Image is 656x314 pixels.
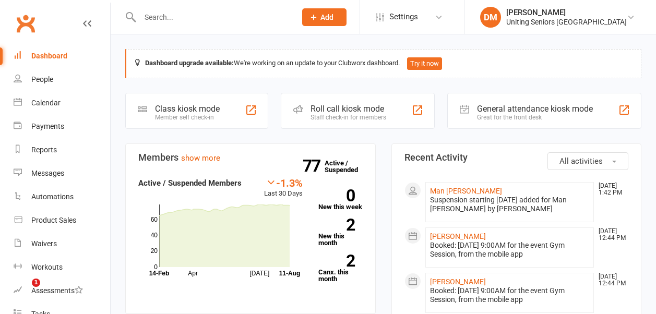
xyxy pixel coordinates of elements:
button: All activities [547,152,628,170]
a: Dashboard [14,44,110,68]
a: 0New this week [318,189,363,210]
h3: Members [138,152,363,163]
span: 1 [32,279,40,287]
div: Reports [31,146,57,154]
iframe: Intercom live chat [10,279,35,304]
div: General attendance kiosk mode [477,104,593,114]
div: Class kiosk mode [155,104,220,114]
div: Messages [31,169,64,177]
div: Booked: [DATE] 9:00AM for the event Gym Session, from the mobile app [430,286,590,304]
time: [DATE] 1:42 PM [593,183,628,196]
div: Workouts [31,263,63,271]
strong: 0 [318,188,355,203]
a: 77Active / Suspended [325,152,371,181]
a: Reports [14,138,110,162]
div: -1.3% [264,177,303,188]
a: Calendar [14,91,110,115]
div: Booked: [DATE] 9:00AM for the event Gym Session, from the mobile app [430,241,590,259]
a: Man [PERSON_NAME] [430,187,502,195]
button: Try it now [407,57,442,70]
strong: Dashboard upgrade available: [145,59,234,67]
div: Waivers [31,239,57,248]
div: Uniting Seniors [GEOGRAPHIC_DATA] [506,17,627,27]
a: Clubworx [13,10,39,37]
a: Assessments [14,279,110,303]
strong: Active / Suspended Members [138,178,242,188]
strong: 2 [318,253,355,269]
div: Staff check-in for members [311,114,386,121]
div: DM [480,7,501,28]
div: [PERSON_NAME] [506,8,627,17]
a: show more [181,153,220,163]
a: [PERSON_NAME] [430,232,486,240]
div: Last 30 Days [264,177,303,199]
strong: 2 [318,217,355,233]
a: [PERSON_NAME] [430,277,486,286]
div: Member self check-in [155,114,220,121]
div: Dashboard [31,52,67,60]
div: We're working on an update to your Clubworx dashboard. [125,49,641,78]
div: Payments [31,122,64,130]
div: Suspension starting [DATE] added for Man [PERSON_NAME] by [PERSON_NAME] [430,196,590,213]
a: Automations [14,185,110,209]
strong: 77 [303,158,325,174]
button: Add [302,8,347,26]
a: People [14,68,110,91]
a: Product Sales [14,209,110,232]
span: Add [320,13,333,21]
time: [DATE] 12:44 PM [593,273,628,287]
span: All activities [559,156,603,166]
a: Workouts [14,256,110,279]
input: Search... [137,10,289,25]
a: Payments [14,115,110,138]
time: [DATE] 12:44 PM [593,228,628,241]
div: Great for the front desk [477,114,593,121]
div: Roll call kiosk mode [311,104,386,114]
div: Calendar [31,99,61,107]
a: Waivers [14,232,110,256]
a: 2Canx. this month [318,255,363,282]
div: Product Sales [31,216,76,224]
a: Messages [14,162,110,185]
div: Assessments [31,286,83,295]
h3: Recent Activity [404,152,629,163]
span: Settings [389,5,418,29]
div: Automations [31,192,74,201]
div: People [31,75,53,83]
a: 2New this month [318,219,363,246]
